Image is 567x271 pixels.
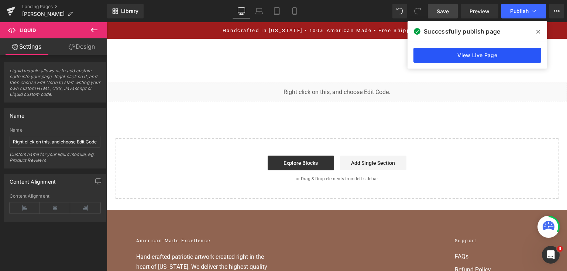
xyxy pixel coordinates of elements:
[20,27,36,33] span: Liquid
[542,246,560,264] iframe: Intercom live chat
[470,7,489,15] span: Preview
[557,246,563,252] span: 3
[22,11,65,17] span: [PERSON_NAME]
[10,152,100,168] div: Custom name for your liquid module, eg: Product Reviews
[10,194,100,199] div: Content Alignment
[233,4,250,18] a: Desktop
[30,230,170,259] p: Hand-crafted patriotic artwork created right in the heart of [US_STATE]. We deliver the highest q...
[461,4,498,18] a: Preview
[10,108,24,119] div: Name
[22,4,107,10] a: Landing Pages
[413,48,541,63] a: View Live Page
[286,4,303,18] a: Mobile
[161,133,227,148] a: Explore Blocks
[30,215,170,223] h2: American-Made Excellence
[10,128,100,133] div: Name
[21,154,440,159] p: or Drag & Drop elements from left sidebar
[10,68,100,102] span: Liquid module allows us to add custom code into your page. Right click on it, and then choose Edi...
[10,174,56,185] div: Content Alignment
[55,38,109,55] a: Design
[348,230,431,239] a: FAQs
[348,215,431,223] h2: Support
[348,243,431,252] a: Refund Policy
[549,4,564,18] button: More
[116,6,344,11] a: Handcrafted in [US_STATE] • 100% American Made • Free Shipping Over $100
[501,4,546,18] button: Publish
[107,4,144,18] a: New Library
[268,4,286,18] a: Tablet
[437,7,449,15] span: Save
[424,27,500,36] span: Successfully publish page
[233,133,300,148] a: Add Single Section
[250,4,268,18] a: Laptop
[121,8,138,14] span: Library
[392,4,407,18] button: Undo
[410,4,425,18] button: Redo
[510,8,529,14] span: Publish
